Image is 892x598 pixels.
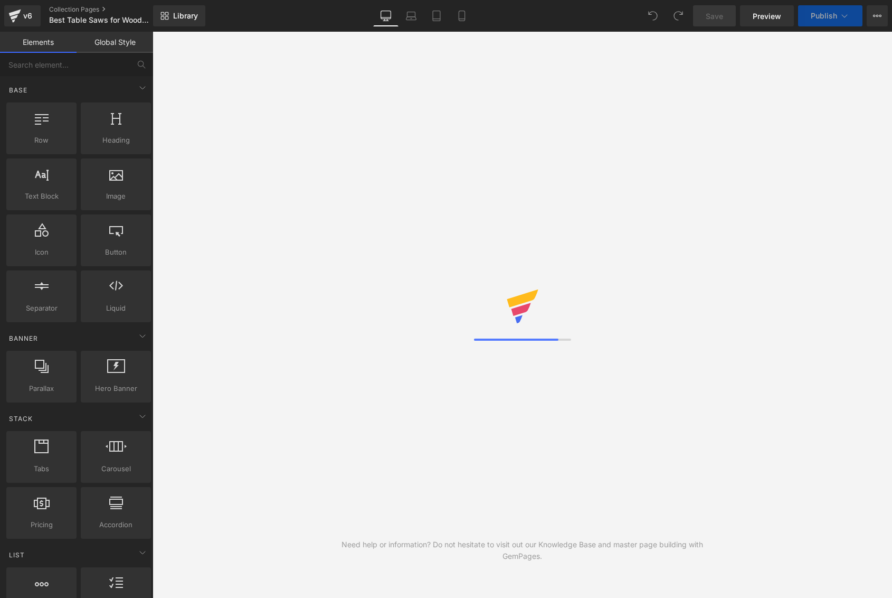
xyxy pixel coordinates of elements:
button: Undo [642,5,663,26]
div: v6 [21,9,34,23]
span: Best Table Saws for Woodworking [49,16,150,24]
a: New Library [153,5,205,26]
span: Liquid [84,303,148,314]
a: Global Style [77,32,153,53]
span: Carousel [84,463,148,474]
span: List [8,550,26,560]
a: Mobile [449,5,475,26]
button: Redo [668,5,689,26]
a: Desktop [373,5,398,26]
span: Save [706,11,723,22]
span: Button [84,247,148,258]
span: Separator [10,303,73,314]
span: Accordion [84,519,148,530]
a: Preview [740,5,794,26]
span: Pricing [10,519,73,530]
span: Library [173,11,198,21]
span: Image [84,191,148,202]
span: Icon [10,247,73,258]
a: Collection Pages [49,5,170,14]
button: Publish [798,5,862,26]
span: Parallax [10,383,73,394]
span: Base [8,85,29,95]
span: Text Block [10,191,73,202]
span: Row [10,135,73,146]
span: Heading [84,135,148,146]
button: More [867,5,888,26]
span: Publish [811,12,837,20]
span: Tabs [10,463,73,474]
a: Tablet [424,5,449,26]
a: v6 [4,5,41,26]
span: Stack [8,414,34,424]
div: Need help or information? Do not hesitate to visit out our Knowledge Base and master page buildin... [337,539,707,562]
span: Hero Banner [84,383,148,394]
a: Laptop [398,5,424,26]
span: Banner [8,333,39,343]
span: Preview [753,11,781,22]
